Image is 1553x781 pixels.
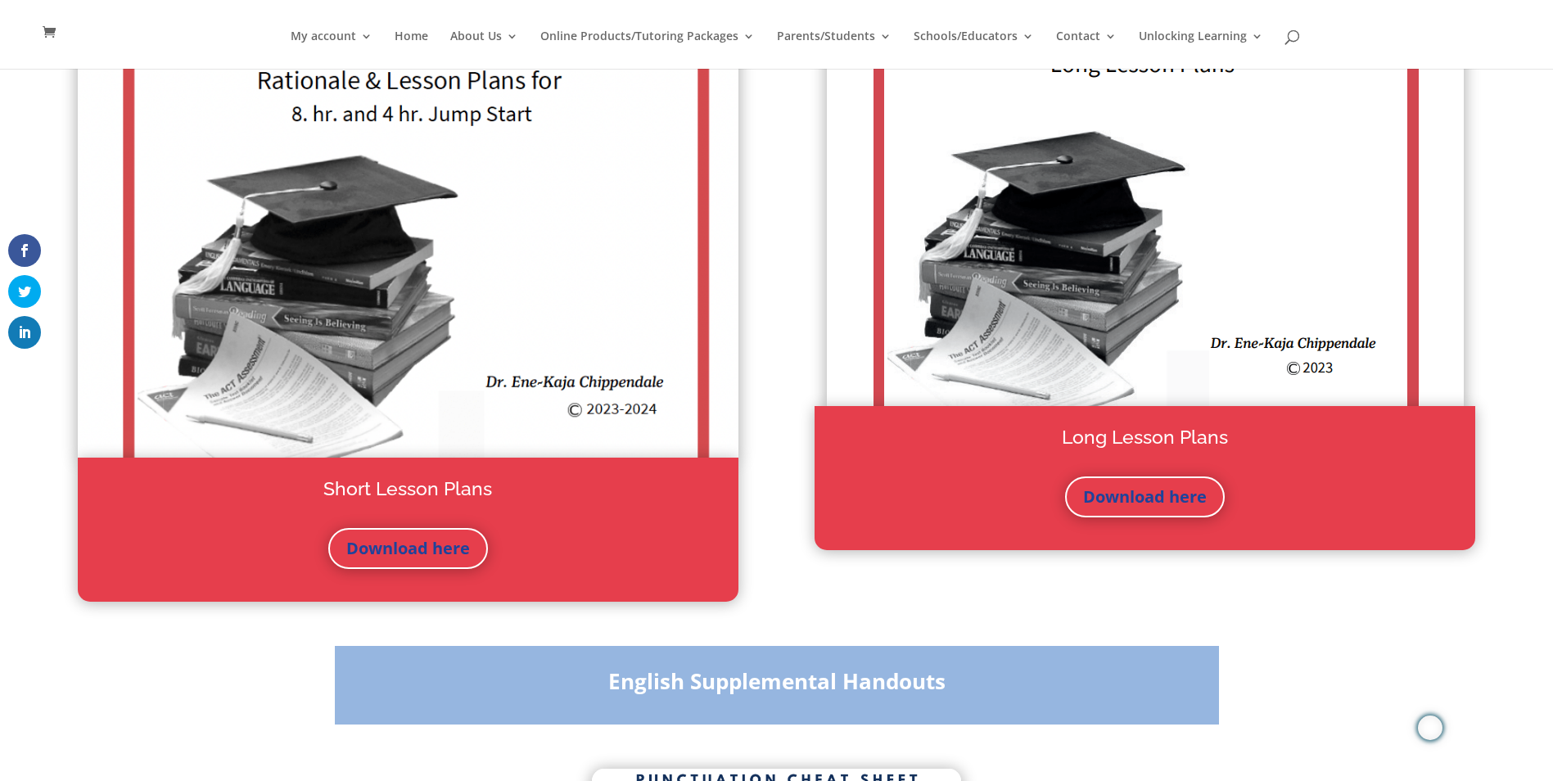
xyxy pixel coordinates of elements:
a: Contact [1056,30,1117,69]
a: About Us [450,30,518,69]
a: My account [291,30,372,69]
a: Parents/Students [777,30,892,69]
h2: Short Lesson Plans [111,475,706,512]
h2: Long Lesson Plans [847,423,1442,460]
a: Unlocking Learning [1139,30,1263,69]
a: Download here [328,528,488,569]
strong: English Supplemental Handouts [608,666,946,696]
a: Home [395,30,428,69]
a: Online Products/Tutoring Packages [540,30,755,69]
a: Download here [1065,476,1225,517]
a: Schools/Educators [914,30,1034,69]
